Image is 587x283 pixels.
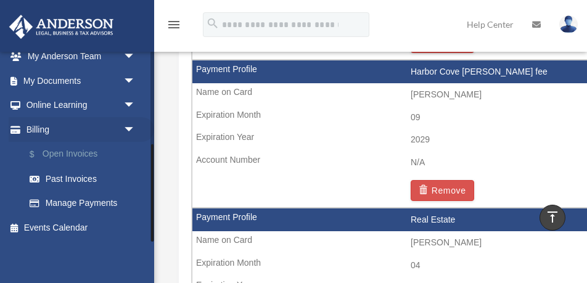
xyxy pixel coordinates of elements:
[206,17,220,30] i: search
[166,17,181,32] i: menu
[123,93,148,118] span: arrow_drop_down
[559,15,578,33] img: User Pic
[411,180,474,201] button: Remove
[540,205,565,231] a: vertical_align_top
[123,68,148,94] span: arrow_drop_down
[545,210,560,224] i: vertical_align_top
[17,166,154,191] a: Past Invoices
[123,117,148,142] span: arrow_drop_down
[9,68,154,93] a: My Documentsarrow_drop_down
[9,117,154,142] a: Billingarrow_drop_down
[36,147,43,162] span: $
[17,191,148,216] a: Manage Payments
[9,93,154,118] a: Online Learningarrow_drop_down
[6,15,117,39] img: Anderson Advisors Platinum Portal
[17,142,154,167] a: $Open Invoices
[9,44,154,69] a: My Anderson Teamarrow_drop_down
[166,22,181,32] a: menu
[9,215,154,240] a: Events Calendar
[123,44,148,70] span: arrow_drop_down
